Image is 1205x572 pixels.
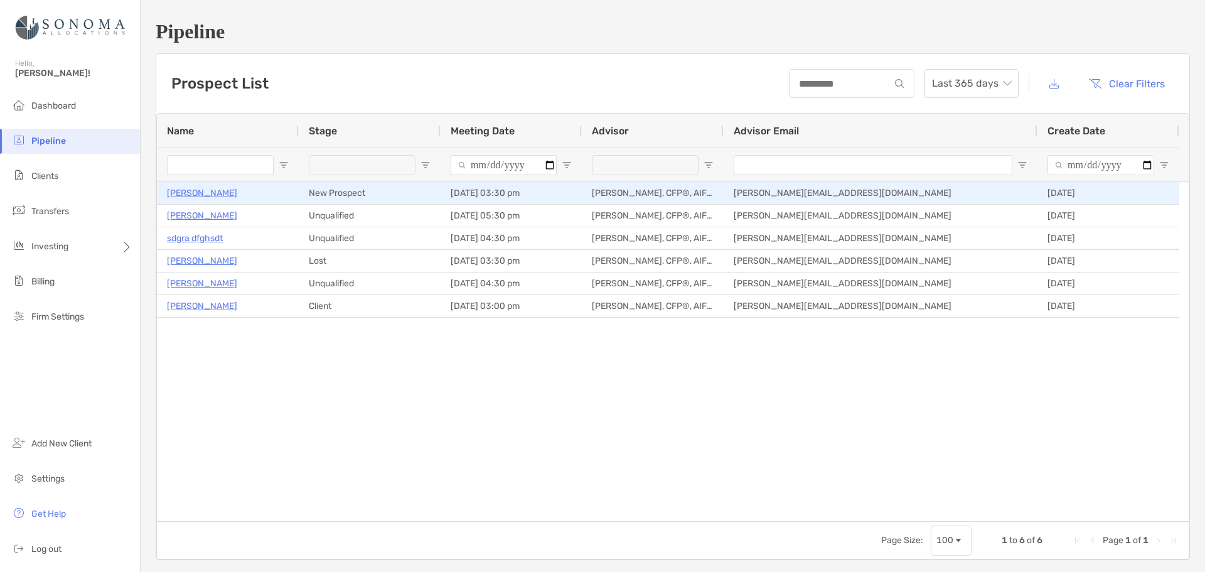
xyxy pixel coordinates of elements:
img: pipeline icon [11,132,26,148]
div: [PERSON_NAME][EMAIL_ADDRESS][DOMAIN_NAME] [724,182,1037,204]
span: Add New Client [31,438,92,449]
input: Meeting Date Filter Input [451,155,557,175]
a: [PERSON_NAME] [167,276,237,291]
div: Last Page [1169,536,1179,546]
div: [PERSON_NAME][EMAIL_ADDRESS][DOMAIN_NAME] [724,205,1037,227]
span: Log out [31,544,62,554]
img: add_new_client icon [11,435,26,450]
button: Open Filter Menu [1017,160,1027,170]
div: [DATE] 04:30 pm [441,227,582,249]
button: Open Filter Menu [704,160,714,170]
a: [PERSON_NAME] [167,208,237,224]
div: [PERSON_NAME], CFP®, AIF® [582,250,724,272]
button: Open Filter Menu [420,160,431,170]
div: [DATE] [1037,182,1179,204]
button: Open Filter Menu [1159,160,1169,170]
span: Pipeline [31,136,66,146]
a: [PERSON_NAME] [167,298,237,314]
div: [PERSON_NAME], CFP®, AIF® [582,182,724,204]
span: 6 [1037,535,1042,546]
input: Name Filter Input [167,155,274,175]
span: Investing [31,241,68,252]
span: Billing [31,276,55,287]
img: transfers icon [11,203,26,218]
span: Dashboard [31,100,76,111]
div: [PERSON_NAME][EMAIL_ADDRESS][DOMAIN_NAME] [724,273,1037,294]
div: Client [299,295,441,317]
div: New Prospect [299,182,441,204]
div: [DATE] 03:30 pm [441,250,582,272]
img: clients icon [11,168,26,183]
h3: Prospect List [171,75,269,92]
div: Unqualified [299,273,441,294]
span: [PERSON_NAME]! [15,68,132,78]
a: [PERSON_NAME] [167,185,237,201]
span: Advisor [592,125,629,137]
div: [DATE] 04:30 pm [441,273,582,294]
div: Page Size: [881,535,923,546]
span: 1 [1002,535,1007,546]
div: [PERSON_NAME], CFP®, AIF® [582,295,724,317]
span: Advisor Email [734,125,799,137]
div: [DATE] 03:00 pm [441,295,582,317]
div: [PERSON_NAME][EMAIL_ADDRESS][DOMAIN_NAME] [724,295,1037,317]
span: Transfers [31,206,69,217]
button: Open Filter Menu [562,160,572,170]
img: Zoe Logo [15,5,125,50]
span: Get Help [31,509,66,519]
div: [DATE] [1037,205,1179,227]
img: settings icon [11,470,26,485]
span: 1 [1125,535,1131,546]
div: [PERSON_NAME], CFP®, AIF® [582,227,724,249]
img: input icon [895,79,904,89]
span: 6 [1019,535,1025,546]
div: Unqualified [299,205,441,227]
span: 1 [1143,535,1149,546]
span: Stage [309,125,337,137]
div: First Page [1073,536,1083,546]
span: Clients [31,171,58,181]
a: sdgra dfghsdt [167,230,223,246]
span: Firm Settings [31,311,84,322]
div: [PERSON_NAME], CFP®, AIF® [582,205,724,227]
div: [DATE] 03:30 pm [441,182,582,204]
div: Page Size [931,526,972,556]
span: to [1009,535,1017,546]
span: Meeting Date [451,125,515,137]
h1: Pipeline [156,20,1190,43]
div: Next Page [1154,536,1164,546]
div: 100 [936,535,953,546]
div: [PERSON_NAME][EMAIL_ADDRESS][DOMAIN_NAME] [724,250,1037,272]
input: Advisor Email Filter Input [734,155,1012,175]
div: [DATE] [1037,227,1179,249]
img: logout icon [11,541,26,556]
div: Unqualified [299,227,441,249]
div: [DATE] [1037,250,1179,272]
div: [DATE] [1037,295,1179,317]
span: Name [167,125,194,137]
input: Create Date Filter Input [1047,155,1154,175]
button: Open Filter Menu [279,160,289,170]
span: Last 365 days [932,70,1011,97]
img: investing icon [11,238,26,253]
div: [PERSON_NAME], CFP®, AIF® [582,273,724,294]
div: Lost [299,250,441,272]
span: Settings [31,473,65,484]
span: of [1027,535,1035,546]
div: Previous Page [1088,536,1098,546]
img: dashboard icon [11,97,26,112]
img: get-help icon [11,505,26,521]
img: firm-settings icon [11,308,26,323]
div: [DATE] 05:30 pm [441,205,582,227]
a: [PERSON_NAME] [167,253,237,269]
span: of [1133,535,1141,546]
span: Create Date [1047,125,1105,137]
span: Page [1103,535,1123,546]
button: Clear Filters [1079,70,1174,97]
